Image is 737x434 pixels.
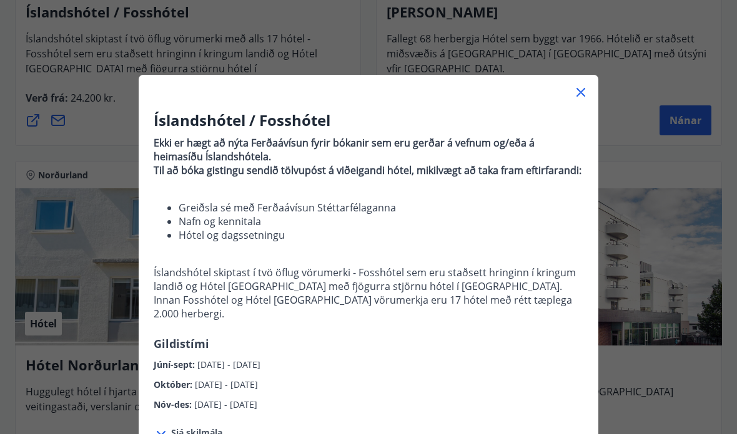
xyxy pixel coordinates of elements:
span: [DATE] - [DATE] [197,359,260,370]
li: Greiðsla sé með Ferðaávísun Stéttarfélaganna [179,201,583,215]
p: Íslandshótel skiptast í tvö öflug vörumerki - Fosshótel sem eru staðsett hringinn í kringum landi... [154,266,583,321]
li: Hótel og dagssetningu [179,228,583,242]
span: [DATE] - [DATE] [195,379,258,390]
h3: Íslandshótel / Fosshótel [154,110,583,131]
span: Gildistími [154,336,209,351]
li: Nafn og kennitala [179,215,583,228]
span: [DATE] - [DATE] [194,398,257,410]
span: Október : [154,379,195,390]
span: Nóv-des : [154,398,194,410]
span: Júní-sept : [154,359,197,370]
strong: Ekki er hægt að nýta Ferðaávísun fyrir bókanir sem eru gerðar á vefnum og/eða á heimasíðu Íslands... [154,136,535,163]
strong: Til að bóka gistingu sendið tölvupóst á viðeigandi hótel, mikilvægt að taka fram eftirfarandi: [154,163,581,177]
